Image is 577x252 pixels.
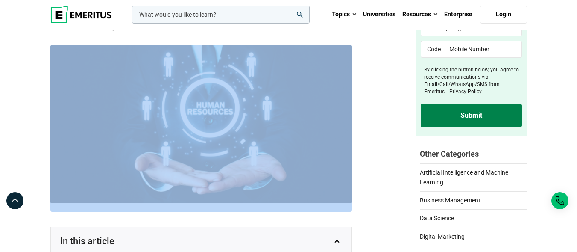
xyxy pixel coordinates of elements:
[421,41,443,58] input: Code
[420,228,527,241] a: Digital Marketing
[480,6,527,24] a: Login
[156,24,158,31] span: |
[50,45,352,203] img: How to Learn Human Resource Management for Career Success | human resources | Emeritus
[420,191,527,205] a: Business Management
[443,41,522,58] input: Mobile Number
[449,89,481,95] a: Privacy Policy
[420,209,527,223] a: Data Science
[420,163,527,187] a: Artificial Intelligence and Machine Learning
[132,6,310,24] input: woocommerce-product-search-field-0
[59,236,343,247] button: In this article
[421,104,522,127] input: Submit
[420,148,527,159] h2: Other Categories
[424,66,522,95] label: By clicking the button below, you agree to receive communications via Email/Call/WhatsApp/SMS fro...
